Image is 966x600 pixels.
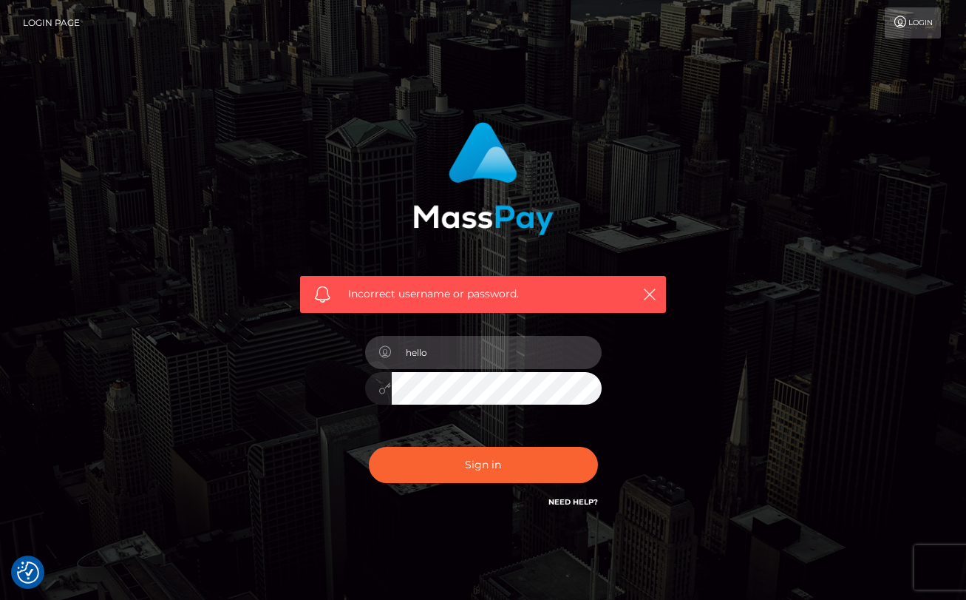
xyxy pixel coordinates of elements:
a: Login [885,7,941,38]
span: Incorrect username or password. [348,286,618,302]
img: Revisit consent button [17,562,39,584]
a: Need Help? [548,497,598,507]
button: Sign in [369,447,598,483]
button: Consent Preferences [17,562,39,584]
img: MassPay Login [413,122,554,235]
input: Username... [392,336,602,369]
a: Login Page [23,7,80,38]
